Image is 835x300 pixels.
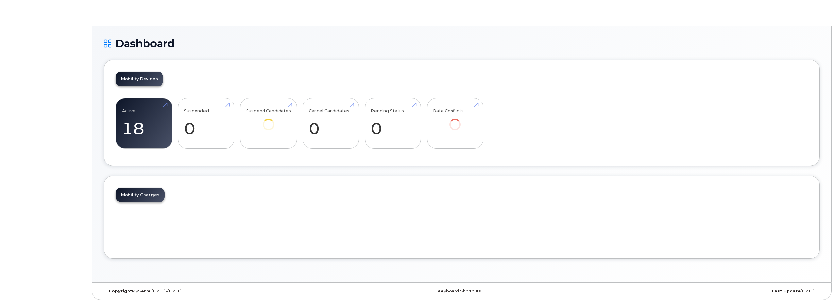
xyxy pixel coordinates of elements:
[371,102,415,145] a: Pending Status 0
[116,188,165,202] a: Mobility Charges
[246,102,291,139] a: Suspend Candidates
[109,289,132,293] strong: Copyright
[122,102,166,145] a: Active 18
[581,289,820,294] div: [DATE]
[104,289,342,294] div: MyServe [DATE]–[DATE]
[184,102,228,145] a: Suspended 0
[433,102,477,139] a: Data Conflicts
[104,38,820,49] h1: Dashboard
[309,102,353,145] a: Cancel Candidates 0
[116,72,163,86] a: Mobility Devices
[772,289,801,293] strong: Last Update
[438,289,481,293] a: Keyboard Shortcuts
